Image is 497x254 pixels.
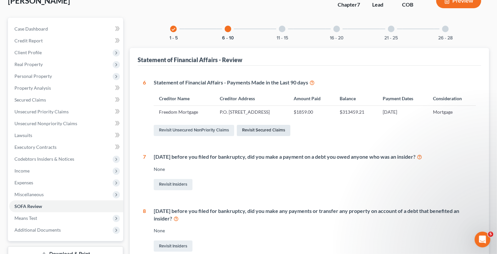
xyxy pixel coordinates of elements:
div: [DATE] before you filed for bankruptcy, did you make any payments or transfer any property on acc... [154,207,476,222]
span: Client Profile [14,50,42,55]
a: SOFA Review [9,200,123,212]
th: Amount Paid [288,92,334,106]
a: Lawsuits [9,129,123,141]
span: Credit Report [14,38,43,43]
button: 11 - 15 [277,36,288,40]
span: Unsecured Nonpriority Claims [14,121,77,126]
span: Miscellaneous [14,192,44,197]
div: 7 [143,153,146,192]
span: Additional Documents [14,227,61,233]
i: check [171,27,176,32]
td: [DATE] [377,106,428,118]
td: $313459.21 [334,106,377,118]
a: Revisit Insiders [154,179,192,190]
span: 5 [488,232,493,237]
a: Executory Contracts [9,141,123,153]
button: 6 - 10 [222,36,234,40]
button: 21 - 25 [384,36,398,40]
span: Real Property [14,61,43,67]
span: 7 [357,1,360,8]
th: Creditor Address [215,92,288,106]
span: Secured Claims [14,97,46,103]
td: $1859.00 [288,106,334,118]
div: COB [402,1,426,9]
span: Executory Contracts [14,144,56,150]
a: Case Dashboard [9,23,123,35]
a: Revisit Secured Claims [237,125,290,136]
span: Personal Property [14,73,52,79]
div: [DATE] before you filed for bankruptcy, did you make a payment on a debt you owed anyone who was ... [154,153,476,161]
div: Statement of Financial Affairs - Payments Made in the Last 90 days [154,79,476,86]
a: Revisit Insiders [154,241,192,252]
span: Unsecured Priority Claims [14,109,69,114]
span: Lawsuits [14,132,32,138]
div: Statement of Financial Affairs - Review [138,56,242,64]
span: SOFA Review [14,203,42,209]
span: Codebtors Insiders & Notices [14,156,74,162]
span: Income [14,168,30,173]
td: Mortgage [428,106,476,118]
span: Means Test [14,215,37,221]
td: P.O. [STREET_ADDRESS] [215,106,288,118]
td: Freedom Mortgage [154,106,215,118]
div: Chapter [338,1,362,9]
th: Balance [334,92,377,106]
span: Property Analysis [14,85,51,91]
a: Credit Report [9,35,123,47]
div: 8 [143,207,146,253]
span: Expenses [14,180,33,185]
a: Revisit Unsecured NonPriority Claims [154,125,234,136]
span: Case Dashboard [14,26,48,32]
button: 16 - 20 [330,36,344,40]
th: Consideration [428,92,476,106]
div: None [154,166,476,173]
a: Property Analysis [9,82,123,94]
iframe: Intercom live chat [475,232,490,247]
a: Unsecured Nonpriority Claims [9,118,123,129]
th: Payment Dates [377,92,428,106]
a: Unsecured Priority Claims [9,106,123,118]
button: 1 - 5 [169,36,178,40]
div: Lead [372,1,392,9]
div: None [154,227,476,234]
th: Creditor Name [154,92,215,106]
button: 26 - 28 [438,36,453,40]
div: 6 [143,79,146,137]
a: Secured Claims [9,94,123,106]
